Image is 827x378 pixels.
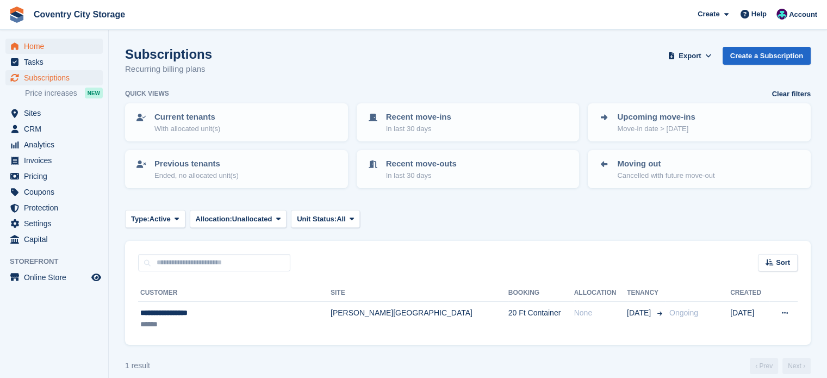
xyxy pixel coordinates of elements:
th: Created [730,284,769,302]
p: Upcoming move-ins [617,111,695,123]
span: [DATE] [627,307,653,319]
span: Unit Status: [297,214,337,225]
a: menu [5,232,103,247]
p: With allocated unit(s) [154,123,220,134]
div: 1 result [125,360,150,371]
span: Unallocated [232,214,272,225]
div: NEW [85,88,103,98]
a: Moving out Cancelled with future move-out [589,151,810,187]
span: Storefront [10,256,108,267]
a: menu [5,184,103,200]
span: Sort [776,257,790,268]
a: menu [5,106,103,121]
span: Type: [131,214,150,225]
span: Sites [24,106,89,121]
th: Tenancy [627,284,665,302]
button: Type: Active [125,210,185,228]
span: Home [24,39,89,54]
button: Export [666,47,714,65]
span: Subscriptions [24,70,89,85]
span: Pricing [24,169,89,184]
a: Create a Subscription [723,47,811,65]
a: Previous [750,358,778,374]
p: In last 30 days [386,123,451,134]
span: Invoices [24,153,89,168]
a: menu [5,121,103,137]
p: Recent move-ins [386,111,451,123]
nav: Page [748,358,813,374]
span: All [337,214,346,225]
a: Clear filters [772,89,811,100]
span: Create [698,9,719,20]
div: None [574,307,627,319]
th: Customer [138,284,331,302]
span: Online Store [24,270,89,285]
p: Move-in date > [DATE] [617,123,695,134]
span: Help [751,9,767,20]
th: Allocation [574,284,627,302]
p: Previous tenants [154,158,239,170]
a: menu [5,54,103,70]
span: Capital [24,232,89,247]
a: Preview store [90,271,103,284]
span: Active [150,214,171,225]
td: [PERSON_NAME][GEOGRAPHIC_DATA] [331,302,508,336]
td: 20 Ft Container [508,302,574,336]
a: Next [782,358,811,374]
a: menu [5,200,103,215]
th: Site [331,284,508,302]
a: menu [5,137,103,152]
span: Tasks [24,54,89,70]
span: Protection [24,200,89,215]
h6: Quick views [125,89,169,98]
button: Allocation: Unallocated [190,210,287,228]
p: Moving out [617,158,714,170]
span: Price increases [25,88,77,98]
td: [DATE] [730,302,769,336]
a: menu [5,270,103,285]
a: menu [5,169,103,184]
a: Previous tenants Ended, no allocated unit(s) [126,151,347,187]
span: Settings [24,216,89,231]
a: menu [5,216,103,231]
th: Booking [508,284,574,302]
p: Recent move-outs [386,158,457,170]
span: Account [789,9,817,20]
a: Recent move-ins In last 30 days [358,104,579,140]
a: menu [5,39,103,54]
img: stora-icon-8386f47178a22dfd0bd8f6a31ec36ba5ce8667c1dd55bd0f319d3a0aa187defe.svg [9,7,25,23]
button: Unit Status: All [291,210,360,228]
a: Coventry City Storage [29,5,129,23]
img: Michael Doherty [776,9,787,20]
a: menu [5,70,103,85]
a: Current tenants With allocated unit(s) [126,104,347,140]
a: Recent move-outs In last 30 days [358,151,579,187]
span: Analytics [24,137,89,152]
p: Ended, no allocated unit(s) [154,170,239,181]
p: Cancelled with future move-out [617,170,714,181]
a: menu [5,153,103,168]
a: Price increases NEW [25,87,103,99]
span: Export [679,51,701,61]
span: Coupons [24,184,89,200]
span: Allocation: [196,214,232,225]
span: Ongoing [669,308,698,317]
p: In last 30 days [386,170,457,181]
p: Recurring billing plans [125,63,212,76]
span: CRM [24,121,89,137]
h1: Subscriptions [125,47,212,61]
a: Upcoming move-ins Move-in date > [DATE] [589,104,810,140]
p: Current tenants [154,111,220,123]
